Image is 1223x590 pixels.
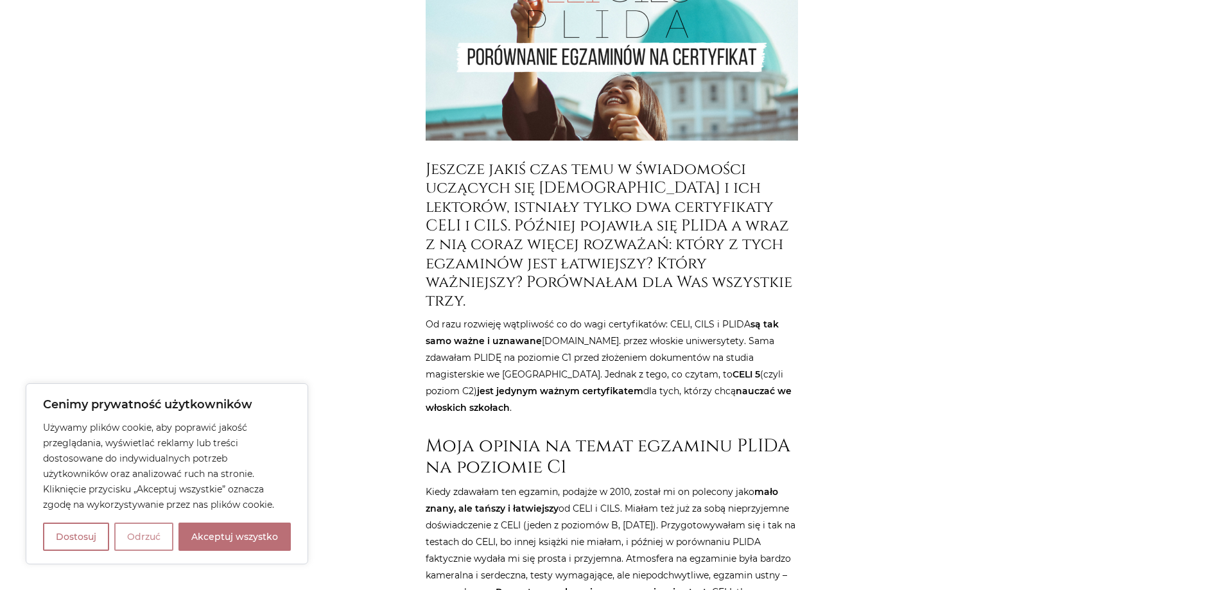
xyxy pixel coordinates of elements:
p: Od razu rozwieję wątpliwość co do wagi certyfikatów: CELI, CILS i PLIDA [DOMAIN_NAME]. przez włos... [426,316,798,416]
h3: Jeszcze jakiś czas temu w świadomości uczących się [DEMOGRAPHIC_DATA] i ich lektorów, istniały ty... [426,160,798,311]
button: Dostosuj [43,523,109,551]
button: Odrzuć [114,523,173,551]
p: Używamy plików cookie, aby poprawić jakość przeglądania, wyświetlać reklamy lub treści dostosowan... [43,420,291,512]
h2: Moja opinia na temat egzaminu PLIDA na poziomie C1 [426,435,798,478]
strong: CELI 5 [733,369,760,380]
button: Akceptuj wszystko [178,523,291,551]
strong: jest jedynym ważnym certyfikatem [477,385,643,397]
strong: nauczać we włoskich szkołach [426,385,792,413]
strong: są tak samo ważne i uznawane [426,318,779,347]
p: Cenimy prywatność użytkowników [43,397,291,412]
